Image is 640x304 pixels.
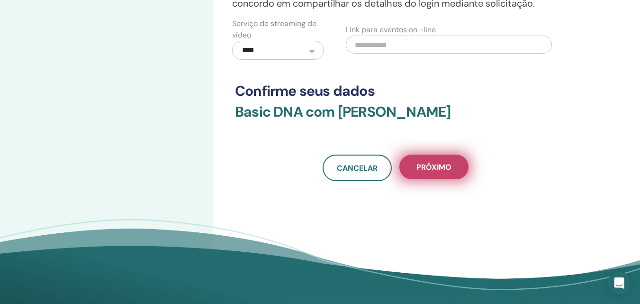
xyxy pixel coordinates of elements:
[608,272,631,295] div: Open Intercom Messenger
[235,103,557,132] h3: Basic DNA com [PERSON_NAME]
[399,155,469,179] button: Próximo
[337,163,378,173] span: Cancelar
[323,155,392,181] a: Cancelar
[232,18,324,41] label: Serviço de streaming de vídeo
[346,24,436,36] label: Link para eventos on -line
[235,83,557,100] h3: Confirme seus dados
[416,162,451,172] span: Próximo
